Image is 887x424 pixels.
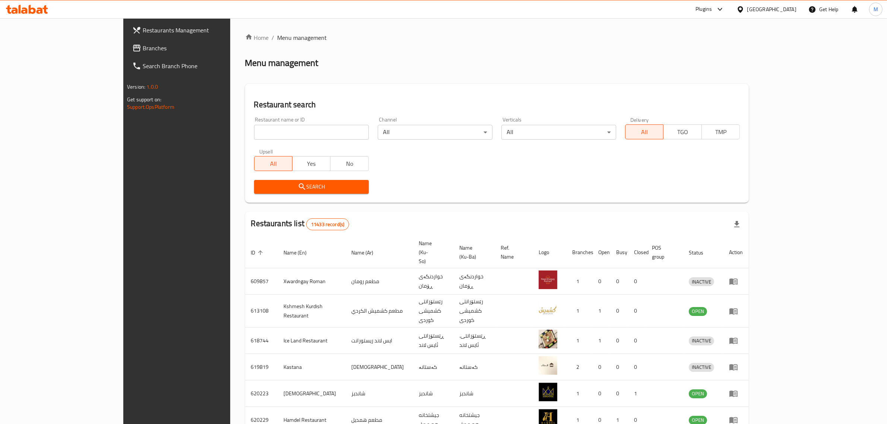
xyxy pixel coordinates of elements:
[453,380,495,407] td: شانديز
[566,295,592,328] td: 1
[592,354,610,380] td: 0
[254,125,369,140] input: Search for restaurant name or ID..
[628,354,646,380] td: 0
[539,270,557,289] img: Xwardngay Roman
[729,307,743,316] div: Menu
[630,117,649,122] label: Delivery
[419,239,444,266] span: Name (Ku-So)
[126,39,272,57] a: Branches
[146,82,158,92] span: 1.0.0
[127,95,161,104] span: Get support on:
[345,268,413,295] td: مطعم رومان
[278,268,345,295] td: Xwardngay Roman
[143,44,266,53] span: Branches
[284,248,317,257] span: Name (En)
[666,127,698,137] span: TGO
[345,354,413,380] td: [DEMOGRAPHIC_DATA]
[628,380,646,407] td: 1
[592,328,610,354] td: 1
[257,158,289,169] span: All
[689,277,714,286] div: INACTIVE
[413,295,453,328] td: رێستۆرانتی کشمیشى كوردى
[628,237,646,268] th: Closed
[251,218,349,230] h2: Restaurants list
[143,61,266,70] span: Search Branch Phone
[259,149,273,154] label: Upsell
[245,57,319,69] h2: Menu management
[254,180,369,194] button: Search
[254,99,740,110] h2: Restaurant search
[260,182,363,192] span: Search
[307,221,349,228] span: 11433 record(s)
[453,295,495,328] td: رێستۆرانتی کشمیشى كوردى
[566,354,592,380] td: 2
[729,336,743,345] div: Menu
[689,248,713,257] span: Status
[278,33,327,42] span: Menu management
[628,268,646,295] td: 0
[689,307,707,316] span: OPEN
[729,277,743,286] div: Menu
[566,268,592,295] td: 1
[729,389,743,398] div: Menu
[689,336,714,345] span: INACTIVE
[330,156,368,171] button: No
[126,21,272,39] a: Restaurants Management
[539,356,557,375] img: Kastana
[566,237,592,268] th: Branches
[663,124,701,139] button: TGO
[705,127,737,137] span: TMP
[592,380,610,407] td: 0
[501,243,524,261] span: Ref. Name
[696,5,712,14] div: Plugins
[413,328,453,354] td: ڕێستۆرانتی ئایس لاند
[333,158,365,169] span: No
[625,124,663,139] button: All
[345,295,413,328] td: مطعم كشميش الكردي
[610,380,628,407] td: 0
[295,158,327,169] span: Yes
[453,328,495,354] td: .ڕێستۆرانتی ئایس لاند
[127,82,145,92] span: Version:
[729,363,743,371] div: Menu
[278,328,345,354] td: Ice Land Restaurant
[592,268,610,295] td: 0
[701,124,740,139] button: TMP
[747,5,796,13] div: [GEOGRAPHIC_DATA]
[539,383,557,401] img: Shandiz
[278,354,345,380] td: Kastana
[378,125,492,140] div: All
[689,363,714,371] span: INACTIVE
[628,328,646,354] td: 0
[345,328,413,354] td: ايس لاند ريستورانت
[413,268,453,295] td: خواردنگەی ڕۆمان
[723,237,749,268] th: Action
[874,5,878,13] span: M
[453,354,495,380] td: کەستانە
[689,389,707,398] span: OPEN
[728,215,746,233] div: Export file
[351,248,383,257] span: Name (Ar)
[533,237,566,268] th: Logo
[610,328,628,354] td: 0
[652,243,674,261] span: POS group
[143,26,266,35] span: Restaurants Management
[453,268,495,295] td: خواردنگەی ڕۆمان
[628,295,646,328] td: 0
[127,102,174,112] a: Support.OpsPlatform
[592,295,610,328] td: 1
[539,330,557,348] img: Ice Land Restaurant
[610,354,628,380] td: 0
[126,57,272,75] a: Search Branch Phone
[306,218,349,230] div: Total records count
[610,237,628,268] th: Busy
[628,127,661,137] span: All
[566,328,592,354] td: 1
[689,278,714,286] span: INACTIVE
[292,156,330,171] button: Yes
[245,33,749,42] nav: breadcrumb
[278,295,345,328] td: Kshmesh Kurdish Restaurant
[539,300,557,319] img: Kshmesh Kurdish Restaurant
